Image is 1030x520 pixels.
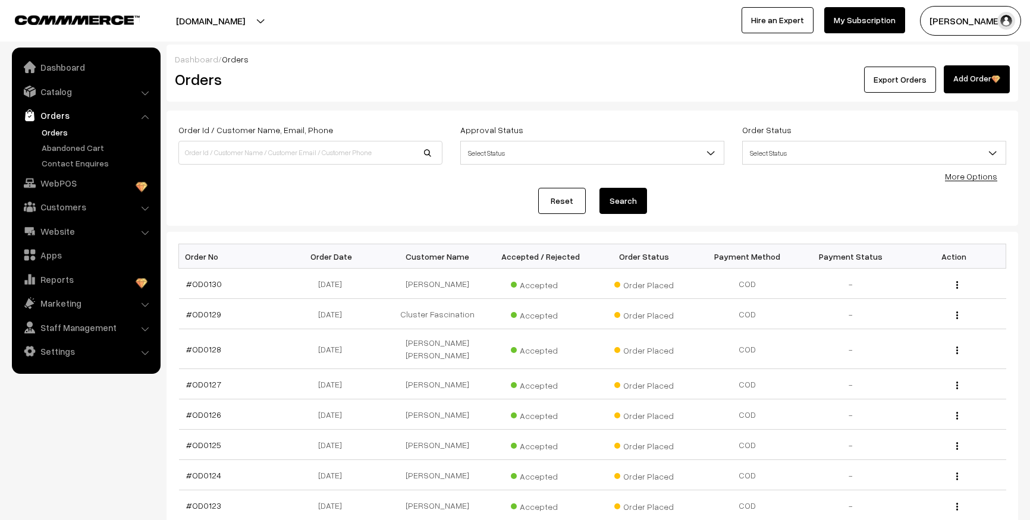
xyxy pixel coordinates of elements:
[385,430,489,460] td: [PERSON_NAME]
[15,172,156,194] a: WebPOS
[614,467,674,483] span: Order Placed
[743,143,1006,163] span: Select Status
[385,299,489,329] td: Cluster Fascination
[511,376,570,392] span: Accepted
[186,344,221,354] a: #OD0128
[282,369,385,399] td: [DATE]
[511,341,570,357] span: Accepted
[696,399,799,430] td: COD
[222,54,249,64] span: Orders
[824,7,905,33] a: My Subscription
[282,430,385,460] td: [DATE]
[799,399,903,430] td: -
[956,382,958,389] img: Menu
[511,467,570,483] span: Accepted
[385,399,489,430] td: [PERSON_NAME]
[696,299,799,329] td: COD
[15,269,156,290] a: Reports
[186,440,221,450] a: #OD0125
[282,460,385,490] td: [DATE]
[15,196,156,218] a: Customers
[15,341,156,362] a: Settings
[282,269,385,299] td: [DATE]
[15,56,156,78] a: Dashboard
[614,437,674,452] span: Order Placed
[614,406,674,422] span: Order Placed
[511,306,570,322] span: Accepted
[696,369,799,399] td: COD
[385,369,489,399] td: [PERSON_NAME]
[385,460,489,490] td: [PERSON_NAME]
[15,220,156,242] a: Website
[997,12,1015,30] img: user
[742,141,1006,165] span: Select Status
[511,276,570,291] span: Accepted
[511,497,570,513] span: Accepted
[186,279,222,289] a: #OD0130
[39,126,156,138] a: Orders
[614,276,674,291] span: Order Placed
[15,15,140,24] img: COMMMERCE
[460,141,724,165] span: Select Status
[599,188,647,214] button: Search
[696,430,799,460] td: COD
[186,409,221,420] a: #OD0126
[511,437,570,452] span: Accepted
[282,244,385,269] th: Order Date
[282,299,385,329] td: [DATE]
[592,244,696,269] th: Order Status
[175,54,218,64] a: Dashboard
[538,188,586,214] a: Reset
[179,244,282,269] th: Order No
[15,292,156,314] a: Marketing
[799,460,903,490] td: -
[39,157,156,169] a: Contact Enquires
[696,244,799,269] th: Payment Method
[39,141,156,154] a: Abandoned Cart
[282,399,385,430] td: [DATE]
[944,65,1010,93] a: Add Order
[864,67,936,93] button: Export Orders
[15,317,156,338] a: Staff Management
[956,311,958,319] img: Menu
[742,124,792,136] label: Order Status
[186,470,221,480] a: #OD0124
[15,105,156,126] a: Orders
[489,244,592,269] th: Accepted / Rejected
[696,269,799,299] td: COD
[186,500,221,510] a: #OD0123
[175,53,1010,65] div: /
[799,329,903,369] td: -
[15,81,156,102] a: Catalog
[186,379,221,389] a: #OD0127
[956,503,958,510] img: Menu
[696,329,799,369] td: COD
[282,329,385,369] td: [DATE]
[799,269,903,299] td: -
[385,244,489,269] th: Customer Name
[15,244,156,266] a: Apps
[956,472,958,480] img: Menu
[956,412,958,420] img: Menu
[385,269,489,299] td: [PERSON_NAME]
[134,6,287,36] button: [DOMAIN_NAME]
[696,460,799,490] td: COD
[614,376,674,392] span: Order Placed
[799,430,903,460] td: -
[178,141,442,165] input: Order Id / Customer Name / Customer Email / Customer Phone
[461,143,724,163] span: Select Status
[945,171,997,181] a: More Options
[956,346,958,354] img: Menu
[614,497,674,513] span: Order Placed
[799,244,903,269] th: Payment Status
[614,306,674,322] span: Order Placed
[956,281,958,289] img: Menu
[175,70,441,89] h2: Orders
[903,244,1006,269] th: Action
[385,329,489,369] td: [PERSON_NAME] [PERSON_NAME]
[956,442,958,450] img: Menu
[178,124,333,136] label: Order Id / Customer Name, Email, Phone
[186,309,221,319] a: #OD0129
[742,7,814,33] a: Hire an Expert
[799,299,903,329] td: -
